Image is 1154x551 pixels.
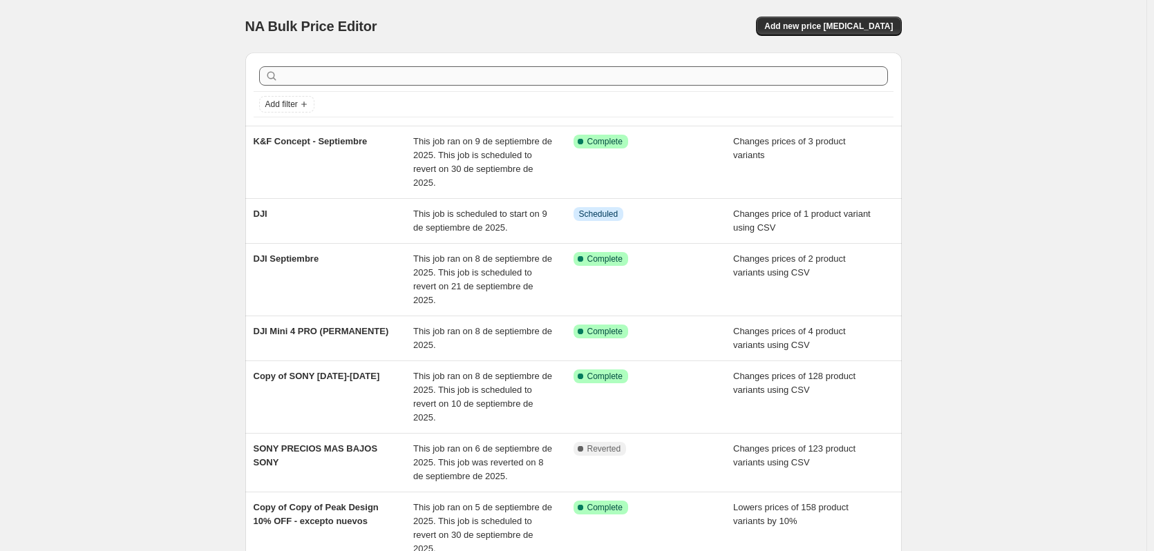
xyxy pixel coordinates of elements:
[733,209,871,233] span: Changes price of 1 product variant using CSV
[579,209,618,220] span: Scheduled
[254,443,378,467] span: SONY PRECIOS MAS BAJOS SONY
[733,502,849,526] span: Lowers prices of 158 product variants by 10%
[413,136,552,188] span: This job ran on 9 de septiembre de 2025. This job is scheduled to revert on 30 de septiembre de 2...
[245,19,377,34] span: NA Bulk Price Editor
[254,253,319,264] span: DJI Septiembre
[259,96,314,113] button: Add filter
[587,136,623,147] span: Complete
[756,17,901,36] button: Add new price [MEDICAL_DATA]
[587,502,623,513] span: Complete
[733,326,846,350] span: Changes prices of 4 product variants using CSV
[254,326,389,336] span: DJI Mini 4 PRO (PERMANENTE)
[587,326,623,337] span: Complete
[413,209,547,233] span: This job is scheduled to start on 9 de septiembre de 2025.
[587,443,621,454] span: Reverted
[254,136,368,146] span: K&F Concept - Septiembre
[254,371,380,381] span: Copy of SONY [DATE]-[DATE]
[254,502,379,526] span: Copy of Copy of Peak Design 10% OFF - excepto nuevos
[733,443,855,467] span: Changes prices of 123 product variants using CSV
[413,371,552,423] span: This job ran on 8 de septiembre de 2025. This job is scheduled to revert on 10 de septiembre de 2...
[413,253,552,305] span: This job ran on 8 de septiembre de 2025. This job is scheduled to revert on 21 de septiembre de 2...
[764,21,893,32] span: Add new price [MEDICAL_DATA]
[733,253,846,278] span: Changes prices of 2 product variants using CSV
[413,443,552,481] span: This job ran on 6 de septiembre de 2025. This job was reverted on 8 de septiembre de 2025.
[587,371,623,382] span: Complete
[733,136,846,160] span: Changes prices of 3 product variants
[413,326,552,350] span: This job ran on 8 de septiembre de 2025.
[733,371,855,395] span: Changes prices of 128 product variants using CSV
[587,253,623,264] span: Complete
[254,209,267,219] span: DJI
[265,99,298,110] span: Add filter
